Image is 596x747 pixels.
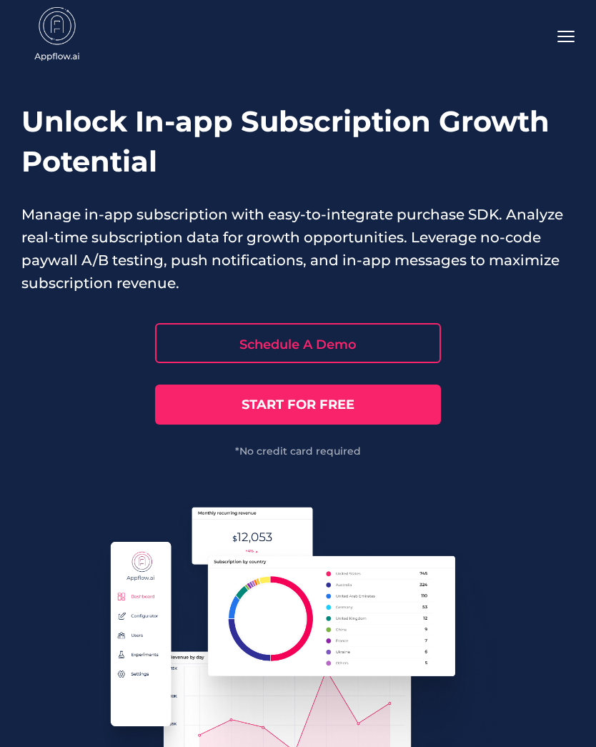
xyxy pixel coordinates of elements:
a: Schedule A Demo [155,323,441,363]
a: START FOR FREE [155,385,441,425]
h1: Unlock In-app Subscription Growth Potential [21,102,575,182]
img: appflow.ai-logo [21,7,93,64]
p: Manage in-app subscription with easy-to-integrate purchase SDK. Analyze real-time subscription da... [21,203,575,295]
div: *No credit card required [235,446,361,456]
